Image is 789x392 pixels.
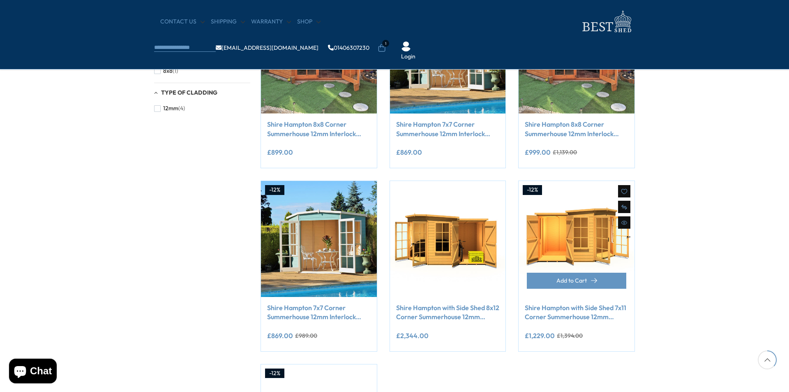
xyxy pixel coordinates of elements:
a: Shire Hampton 7x7 Corner Summerhouse 12mm Interlock Cladding [396,120,500,138]
a: Shop [297,18,321,26]
a: Shipping [211,18,245,26]
ins: £869.00 [396,149,422,155]
a: Login [401,53,415,61]
div: -12% [523,185,542,195]
ins: £899.00 [267,149,293,155]
span: (1) [173,67,178,74]
a: 1 [378,44,386,52]
a: Shire Hampton with Side Shed 7x11 Corner Summerhouse 12mm Interlock Cladding [525,303,628,322]
img: logo [577,8,635,35]
del: £1,139.00 [553,149,577,155]
a: Shire Hampton 8x8 Corner Summerhouse 12mm Interlock Cladding [267,120,371,138]
img: User Icon [401,42,411,51]
span: Add to Cart [556,278,587,283]
del: £1,394.00 [557,333,583,339]
div: -12% [265,185,284,195]
ins: £869.00 [267,332,293,339]
a: CONTACT US [160,18,205,26]
button: 8x8 [154,65,178,77]
a: [EMAIL_ADDRESS][DOMAIN_NAME] [216,45,318,51]
span: 8x8 [163,67,173,74]
span: (4) [178,105,185,112]
button: Add to Cart [527,273,626,289]
ins: £999.00 [525,149,551,155]
a: Shire Hampton 8x8 Corner Summerhouse 12mm Interlock Cladding [525,120,628,138]
span: 12mm [163,105,178,112]
button: 12mm [154,102,185,114]
div: -12% [265,369,284,378]
ins: £1,229.00 [525,332,555,339]
img: Shire Hampton 7x7 Corner Summerhouse 12mm Interlock Cladding - Best Shed [261,181,377,297]
a: 01406307230 [328,45,369,51]
inbox-online-store-chat: Shopify online store chat [7,359,59,385]
a: Shire Hampton 7x7 Corner Summerhouse 12mm Interlock Cladding [267,303,371,322]
img: Shire Hampton with Side Shed 7x11 Corner Summerhouse 12mm Interlock Cladding - Best Shed [519,181,634,297]
a: Warranty [251,18,291,26]
span: 1 [382,40,389,47]
del: £989.00 [295,333,317,339]
a: Shire Hampton with Side Shed 8x12 Corner Summerhouse 12mm Interlock Cladding [396,303,500,322]
span: Type of Cladding [161,89,217,96]
ins: £2,344.00 [396,332,429,339]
